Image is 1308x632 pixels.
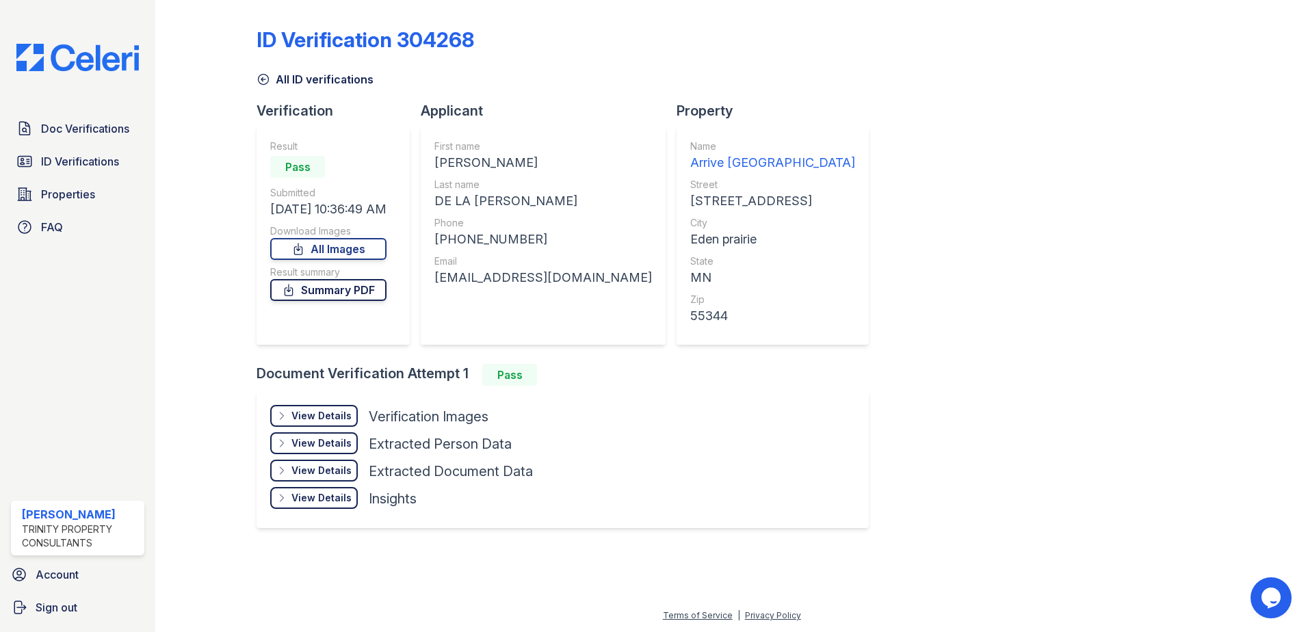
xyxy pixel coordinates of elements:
div: [DATE] 10:36:49 AM [270,200,387,219]
img: CE_Logo_Blue-a8612792a0a2168367f1c8372b55b34899dd931a85d93a1a3d3e32e68fde9ad4.png [5,44,150,71]
div: [EMAIL_ADDRESS][DOMAIN_NAME] [434,268,652,287]
a: Summary PDF [270,279,387,301]
div: Submitted [270,186,387,200]
span: Doc Verifications [41,120,129,137]
div: Extracted Person Data [369,434,512,453]
div: Verification Images [369,407,488,426]
div: View Details [291,464,352,477]
div: Property [677,101,880,120]
div: Result [270,140,387,153]
div: 55344 [690,306,855,326]
div: Last name [434,178,652,192]
div: Download Images [270,224,387,238]
div: [PERSON_NAME] [434,153,652,172]
div: | [737,610,740,620]
span: FAQ [41,219,63,235]
div: MN [690,268,855,287]
a: FAQ [11,213,144,241]
a: Properties [11,181,144,208]
div: Result summary [270,265,387,279]
div: Phone [434,216,652,230]
span: Sign out [36,599,77,616]
div: First name [434,140,652,153]
div: View Details [291,491,352,505]
div: City [690,216,855,230]
div: View Details [291,409,352,423]
div: Verification [257,101,421,120]
a: Account [5,561,150,588]
div: Extracted Document Data [369,462,533,481]
a: Doc Verifications [11,115,144,142]
div: Trinity Property Consultants [22,523,139,550]
div: ID Verification 304268 [257,27,474,52]
div: Pass [482,364,537,386]
div: Street [690,178,855,192]
div: View Details [291,436,352,450]
a: Sign out [5,594,150,621]
div: [STREET_ADDRESS] [690,192,855,211]
div: Zip [690,293,855,306]
iframe: chat widget [1251,577,1294,618]
div: [PHONE_NUMBER] [434,230,652,249]
a: Name Arrive [GEOGRAPHIC_DATA] [690,140,855,172]
span: Account [36,566,79,583]
div: [PERSON_NAME] [22,506,139,523]
span: Properties [41,186,95,202]
div: Document Verification Attempt 1 [257,364,880,386]
div: Eden prairie [690,230,855,249]
div: Arrive [GEOGRAPHIC_DATA] [690,153,855,172]
div: Email [434,254,652,268]
a: ID Verifications [11,148,144,175]
div: State [690,254,855,268]
div: Pass [270,156,325,178]
div: Name [690,140,855,153]
div: Insights [369,489,417,508]
a: All Images [270,238,387,260]
span: ID Verifications [41,153,119,170]
a: All ID verifications [257,71,374,88]
div: Applicant [421,101,677,120]
a: Privacy Policy [745,610,801,620]
div: DE LA [PERSON_NAME] [434,192,652,211]
a: Terms of Service [663,610,733,620]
